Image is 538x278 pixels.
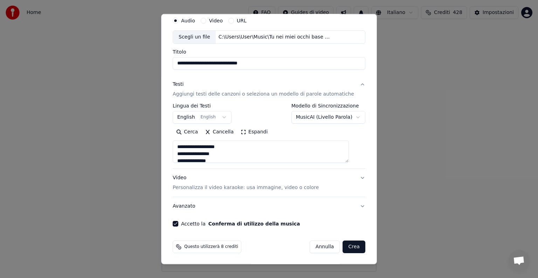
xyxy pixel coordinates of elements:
[209,18,223,23] label: Video
[181,221,300,226] label: Accetto la
[291,103,365,108] label: Modello di Sincronizzazione
[343,241,365,253] button: Crea
[184,244,238,250] span: Questo utilizzerà 8 crediti
[173,31,216,43] div: Scegli un file
[173,169,365,197] button: VideoPersonalizza il video karaoke: usa immagine, video o colore
[237,126,271,138] button: Espandi
[173,103,232,108] label: Lingua dei Testi
[173,126,201,138] button: Cerca
[173,75,365,103] button: TestiAggiungi testi delle canzoni o seleziona un modello di parole automatiche
[173,184,319,191] p: Personalizza il video karaoke: usa immagine, video o colore
[310,241,340,253] button: Annulla
[201,126,237,138] button: Cancella
[173,197,365,215] button: Avanzato
[181,18,195,23] label: Audio
[173,103,365,168] div: TestiAggiungi testi delle canzoni o seleziona un modello di parole automatiche
[216,34,335,41] div: C:\Users\User\Music\Tu nei miei occhi base con CORI OK.mp3
[173,91,354,98] p: Aggiungi testi delle canzoni o seleziona un modello di parole automatiche
[173,174,319,191] div: Video
[173,49,365,54] label: Titolo
[208,221,300,226] button: Accetto la
[237,18,247,23] label: URL
[173,81,184,88] div: Testi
